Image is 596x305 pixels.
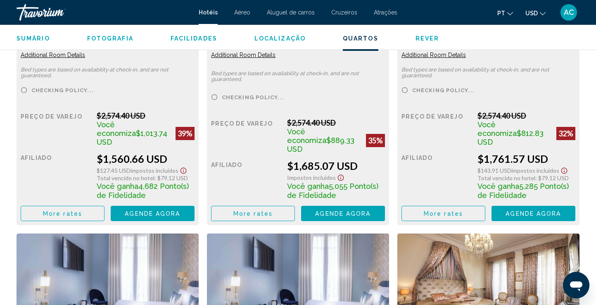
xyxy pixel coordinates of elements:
div: Afiliado [211,160,281,200]
button: Change currency [525,7,546,19]
button: Facilidades [171,35,217,42]
span: More rates [424,210,463,217]
div: Preço de varejo [21,111,90,146]
span: Você ganha [287,182,329,191]
button: More rates [21,206,104,221]
span: Impostos incluídos [511,167,559,174]
p: Bed types are based on availability at check-in, and are not guaranteed. [401,67,575,79]
span: Agende agora [315,210,370,217]
div: $1,560.66 USD [97,152,195,165]
a: Cruzeiros [331,9,357,16]
span: USD [525,10,538,17]
button: Rever [416,35,439,42]
button: Show Taxes and Fees disclaimer [336,172,346,181]
p: Bed types are based on availability at check-in, and are not guaranteed. [211,71,385,82]
span: 5,055 Ponto(s) de Fidelidade [287,182,378,200]
span: 5,285 Ponto(s) de Fidelidade [477,182,569,200]
span: Você economiza [97,120,136,138]
div: $2,574.40 USD [97,111,195,120]
p: Bed types are based on availability at check-in, and are not guaranteed. [21,67,195,79]
div: Preço de varejo [401,111,471,146]
a: Aéreo [234,9,250,16]
span: $1,013.74 USD [97,129,167,146]
a: Atrações [374,9,397,16]
div: Preço de varejo [211,118,281,153]
span: 4,682 Ponto(s) de Fidelidade [97,182,189,200]
span: Agende agora [506,210,561,217]
button: Fotografia [87,35,133,42]
span: $889.33 USD [287,136,354,153]
button: Quartos [343,35,378,42]
button: User Menu [558,4,579,21]
span: More rates [43,210,82,217]
div: 35% [366,134,385,147]
div: $1,761.57 USD [477,152,575,165]
button: Agende agora [111,206,195,221]
span: Total vencido no hotel [97,174,154,181]
button: Show Taxes and Fees disclaimer [559,165,569,174]
button: Change language [497,7,513,19]
div: 32% [556,127,575,140]
div: Afiliado [401,152,471,200]
span: Você economiza [477,120,517,138]
span: Total vencido no hotel [477,174,535,181]
span: $812.83 USD [477,129,544,146]
a: Hotéis [199,9,218,16]
button: More rates [211,206,295,221]
span: Checking policy... [31,88,94,93]
span: Você ganha [97,182,138,191]
span: $143.91 USD [477,167,511,174]
button: Agende agora [301,206,385,221]
span: Checking policy... [222,95,284,100]
span: Additional Room Details [211,52,275,58]
button: Localização [254,35,306,42]
span: Checking policy... [412,88,475,93]
button: Show Taxes and Fees disclaimer [178,165,188,174]
span: Agende agora [125,210,180,217]
div: 39% [176,127,195,140]
div: : $79.12 USD [97,174,195,181]
div: $1,685.07 USD [287,160,385,172]
span: Impostos incluídos [131,167,178,174]
span: More rates [233,210,273,217]
iframe: Botão para abrir a janela de mensagens [563,272,589,298]
button: Sumário [17,35,50,42]
span: AC [564,8,574,17]
span: pt [497,10,505,17]
button: Agende agora [492,206,575,221]
div: : $79.12 USD [477,174,575,181]
span: $127.45 USD [97,167,131,174]
div: Afiliado [21,152,90,200]
a: Travorium [17,4,190,21]
span: Você economiza [287,127,326,145]
span: Impostos incluídos [287,174,336,181]
span: Additional Room Details [401,52,466,58]
span: Additional Room Details [21,52,85,58]
div: $2,574.40 USD [477,111,575,120]
div: $2,574.40 USD [287,118,385,127]
span: Você ganha [477,182,519,191]
a: Aluguel de carros [267,9,315,16]
button: More rates [401,206,485,221]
